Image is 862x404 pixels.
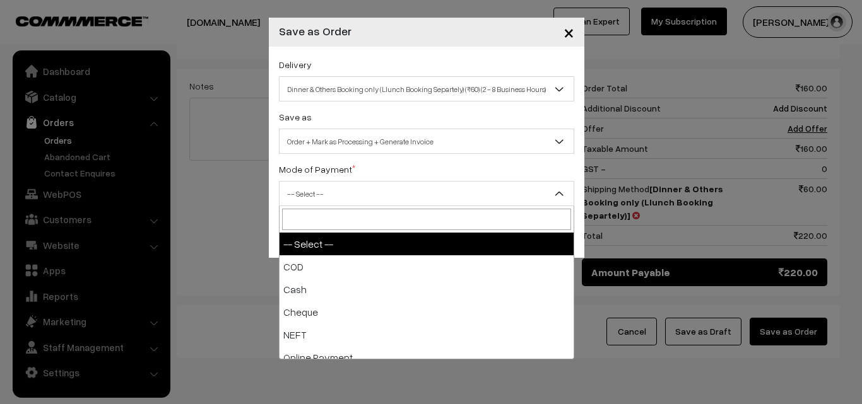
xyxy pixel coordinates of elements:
label: Mode of Payment [279,163,355,176]
span: -- Select -- [280,183,574,205]
li: COD [280,255,574,278]
span: Dinner & Others Booking only (Llunch Booking Separtely) (₹60) (2 - 8 Business Hours) [279,76,574,101]
li: Cash [280,278,574,301]
span: Order + Mark as Processing + Generate Invoice [279,129,574,154]
span: Dinner & Others Booking only (Llunch Booking Separtely) (₹60) (2 - 8 Business Hours) [280,78,574,100]
h4: Save as Order [279,23,351,40]
li: -- Select -- [280,233,574,255]
label: Delivery [279,58,312,71]
li: Online Payment [280,346,574,369]
li: Cheque [280,301,574,323]
label: Save as [279,110,312,124]
span: -- Select -- [279,181,574,206]
button: Close [553,13,584,52]
span: × [564,20,574,43]
span: Order + Mark as Processing + Generate Invoice [280,130,574,153]
li: NEFT [280,323,574,346]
